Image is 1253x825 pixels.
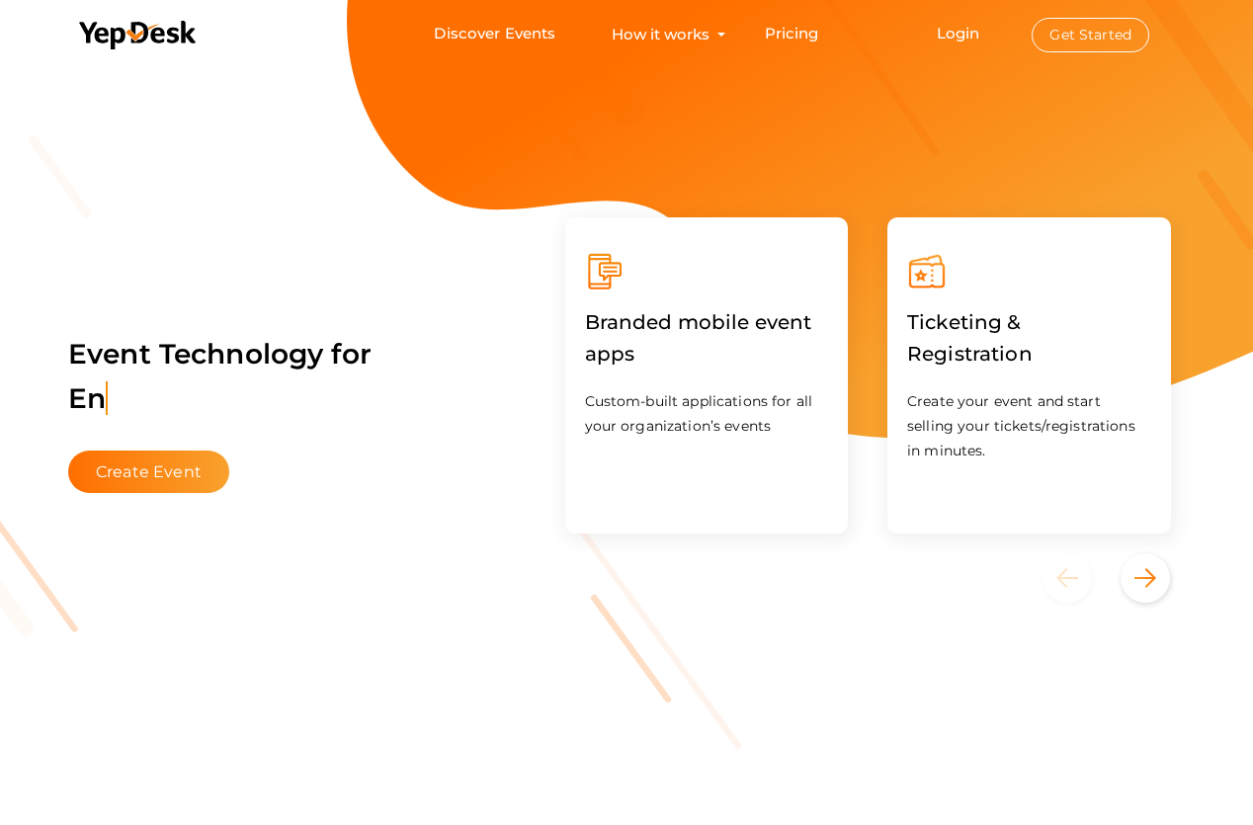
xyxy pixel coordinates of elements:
label: Event Technology for [68,307,372,446]
a: Pricing [765,16,819,52]
button: How it works [606,16,715,52]
button: Next [1121,553,1170,603]
button: Previous [1043,553,1117,603]
a: Branded mobile event apps [585,346,829,365]
p: Create your event and start selling your tickets/registrations in minutes. [907,389,1151,463]
label: Ticketing & Registration [907,291,1151,384]
a: Ticketing & Registration [907,346,1151,365]
label: Branded mobile event apps [585,291,829,384]
p: Custom-built applications for all your organization’s events [585,389,829,439]
a: Discover Events [434,16,555,52]
button: Create Event [68,451,229,493]
button: Get Started [1032,18,1149,52]
a: Login [937,24,980,42]
span: En [68,381,108,415]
